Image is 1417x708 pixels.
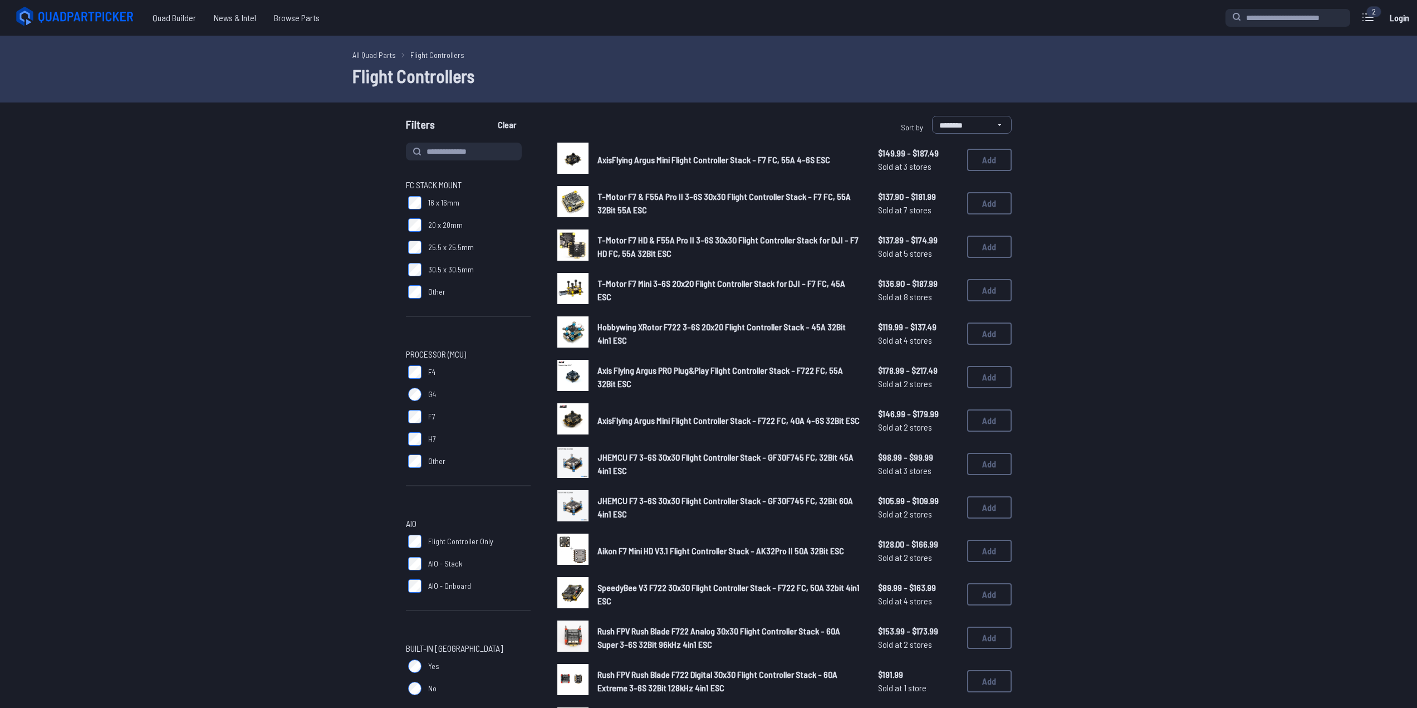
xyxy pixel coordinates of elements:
span: Flight Controller Only [428,536,493,547]
span: AxisFlying Argus Mini Flight Controller Stack - F722 FC, 40A 4-6S 32Bit ESC [597,415,860,426]
span: 30.5 x 30.5mm [428,264,474,275]
span: Sold at 3 stores [878,464,958,477]
span: Aikon F7 Mini HD V3.1 Flight Controller Stack - AK32Pro II 50A 32Bit ESC [597,545,844,556]
span: $153.99 - $173.99 [878,624,958,638]
a: Login [1386,7,1413,29]
span: Rush FPV Rush Blade F722 Digital 30x30 Flight Controller Stack - 60A Extreme 3-6S 32Bit 128kHz 4i... [597,669,837,693]
span: $149.99 - $187.49 [878,147,958,160]
span: AIO - Onboard [428,580,471,592]
span: $89.99 - $163.99 [878,581,958,594]
span: T-Motor F7 HD & F55A Pro II 3-6S 30x30 Flight Controller Stack for DJI - F7 HD FC, 55A 32Bit ESC [597,235,859,258]
a: image [557,447,589,481]
button: Add [967,149,1012,171]
span: F7 [428,411,435,422]
img: image [557,577,589,608]
a: image [557,664,589,699]
img: image [557,403,589,434]
img: image [557,621,589,652]
a: image [557,577,589,612]
a: Flight Controllers [410,49,464,61]
span: Other [428,456,445,467]
a: image [557,621,589,655]
span: SpeedyBee V3 F722 30x30 Flight Controller Stack - F722 FC, 50A 32bit 4in1 ESC [597,582,860,606]
input: No [408,682,421,695]
span: G4 [428,389,436,400]
span: Sold at 4 stores [878,594,958,608]
span: Filters [406,116,435,138]
input: AIO - Onboard [408,579,421,593]
span: Yes [428,661,439,672]
a: image [557,403,589,438]
span: Sold at 4 stores [878,334,958,347]
button: Add [967,279,1012,301]
span: T-Motor F7 & F55A Pro II 3-6S 30x30 Flight Controller Stack - F7 FC, 55A 32Bit 55A ESC [597,191,851,215]
a: JHEMCU F7 3-6S 30x30 Flight Controller Stack - GF30F745 FC, 32Bit 60A 4in1 ESC [597,494,860,521]
span: Sold at 8 stores [878,290,958,304]
a: image [557,360,589,394]
span: 20 x 20mm [428,219,463,231]
button: Add [967,583,1012,606]
span: Sold at 3 stores [878,160,958,173]
img: image [557,664,589,695]
img: image [557,534,589,565]
a: image [557,490,589,525]
span: Processor (MCU) [406,348,466,361]
img: image [557,490,589,521]
span: Browse Parts [265,7,328,29]
input: Other [408,285,421,299]
button: Add [967,670,1012,692]
a: JHEMCU F7 3-6S 30x30 Flight Controller Stack - GF30F745 FC, 32Bit 45A 4in1 ESC [597,451,860,477]
h1: Flight Controllers [352,62,1065,89]
span: No [428,683,437,694]
div: 2 [1366,6,1381,17]
span: News & Intel [205,7,265,29]
input: F4 [408,365,421,379]
img: image [557,316,589,348]
span: 25.5 x 25.5mm [428,242,474,253]
img: image [557,143,589,174]
a: T-Motor F7 HD & F55A Pro II 3-6S 30x30 Flight Controller Stack for DJI - F7 HD FC, 55A 32Bit ESC [597,233,860,260]
span: Sold at 7 stores [878,203,958,217]
input: Flight Controller Only [408,535,421,548]
img: image [557,186,589,217]
span: $128.00 - $166.99 [878,538,958,551]
input: 20 x 20mm [408,218,421,232]
img: image [557,273,589,304]
input: Yes [408,660,421,673]
span: Sold at 2 stores [878,551,958,564]
span: $137.89 - $174.99 [878,233,958,247]
button: Add [967,540,1012,562]
button: Add [967,627,1012,649]
span: $98.99 - $99.99 [878,451,958,464]
span: Other [428,286,445,297]
img: image [557,230,589,261]
span: Sold at 1 store [878,681,958,695]
span: $137.90 - $181.99 [878,190,958,203]
a: image [557,273,589,307]
span: Axis Flying Argus PRO Plug&Play Flight Controller Stack - F722 FC, 55A 32Bit ESC [597,365,843,389]
button: Add [967,236,1012,258]
span: $119.99 - $137.49 [878,320,958,334]
span: AIO - Stack [428,558,462,569]
a: AxisFlying Argus Mini Flight Controller Stack - F7 FC, 55A 4-6S ESC [597,153,860,167]
span: $105.99 - $109.99 [878,494,958,507]
input: 16 x 16mm [408,196,421,209]
span: T-Motor F7 Mini 3-6S 20x20 Flight Controller Stack for DJI - F7 FC, 45A ESC [597,278,845,302]
span: $146.99 - $179.99 [878,407,958,421]
a: image [557,316,589,351]
a: T-Motor F7 & F55A Pro II 3-6S 30x30 Flight Controller Stack - F7 FC, 55A 32Bit 55A ESC [597,190,860,217]
button: Add [967,192,1012,214]
span: AxisFlying Argus Mini Flight Controller Stack - F7 FC, 55A 4-6S ESC [597,154,830,165]
span: Sold at 5 stores [878,247,958,260]
a: Quad Builder [144,7,205,29]
span: H7 [428,433,436,445]
span: Built-in [GEOGRAPHIC_DATA] [406,642,503,655]
span: JHEMCU F7 3-6S 30x30 Flight Controller Stack - GF30F745 FC, 32Bit 60A 4in1 ESC [597,495,853,519]
a: All Quad Parts [352,49,396,61]
span: $191.99 [878,668,958,681]
a: Aikon F7 Mini HD V3.1 Flight Controller Stack - AK32Pro II 50A 32Bit ESC [597,544,860,558]
select: Sort by [932,116,1012,134]
a: T-Motor F7 Mini 3-6S 20x20 Flight Controller Stack for DJI - F7 FC, 45A ESC [597,277,860,304]
a: Rush FPV Rush Blade F722 Analog 30x30 Flight Controller Stack - 60A Super 3-6S 32Bit 96kHz 4in1 ESC [597,624,860,651]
